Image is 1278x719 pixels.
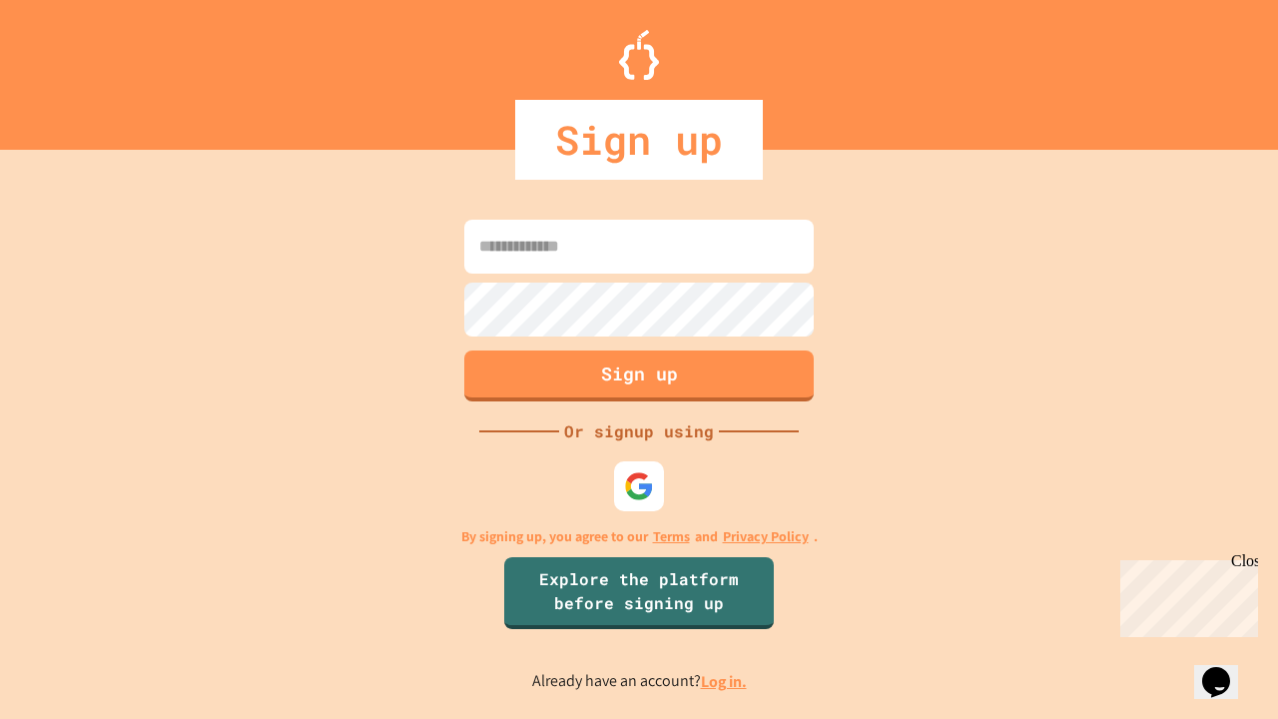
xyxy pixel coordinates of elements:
[515,100,763,180] div: Sign up
[723,526,809,547] a: Privacy Policy
[504,557,774,629] a: Explore the platform before signing up
[619,30,659,80] img: Logo.svg
[701,671,747,692] a: Log in.
[653,526,690,547] a: Terms
[8,8,138,127] div: Chat with us now!Close
[532,669,747,694] p: Already have an account?
[624,471,654,501] img: google-icon.svg
[1194,639,1258,699] iframe: chat widget
[1112,552,1258,637] iframe: chat widget
[461,526,818,547] p: By signing up, you agree to our and .
[559,419,719,443] div: Or signup using
[464,351,814,401] button: Sign up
